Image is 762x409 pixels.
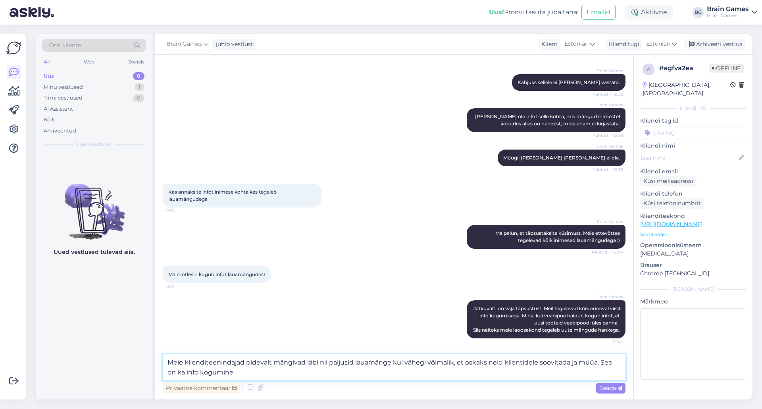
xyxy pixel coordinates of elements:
div: Aktiivne [625,5,673,19]
a: Brain GamesBrain Games [707,6,757,19]
span: Ma palun, et täpsustaksite küsimust. Meie ettevõttes tegelevad kõik inimesed lauamängudega :) [495,230,621,243]
div: 0 [133,94,144,102]
div: Arhiveeritud [44,127,76,135]
input: Lisa tag [640,127,746,138]
button: Emailid [581,5,616,20]
span: Nähtud ✓ 12:38 [593,91,623,97]
p: [MEDICAL_DATA] [640,250,746,258]
div: Privaatne kommentaar [163,383,240,394]
p: Uued vestlused tulevad siia. [54,248,135,256]
span: Brain Games [593,143,623,149]
div: Klient [538,40,558,48]
span: [PERSON_NAME] ole infot selle kohta, mis mängud inimestel kodudes alles on nendest, mida enam ei ... [475,113,621,127]
span: Estonian [564,40,589,48]
span: a [647,66,650,72]
p: Kliendi tag'id [640,117,746,125]
span: Nähtud ✓ 12:38 [593,167,623,173]
span: Brain Games [593,219,623,225]
img: Askly Logo [6,40,21,56]
span: Brain Games [593,102,623,108]
span: Nähtud ✓ 12:38 [593,132,623,138]
div: Tiimi vestlused [44,94,83,102]
span: 12:41 [165,283,195,289]
span: Brain Games [593,68,623,74]
p: Klienditeekond [640,212,746,220]
span: 12:39 [165,208,195,214]
p: Kliendi nimi [640,142,746,150]
p: Brauser [640,261,746,269]
div: BG [693,7,704,18]
img: No chats [36,169,152,241]
div: Uus [44,72,54,80]
div: Kõik [44,116,55,124]
span: Estonian [646,40,670,48]
div: Minu vestlused [44,83,83,91]
p: Märkmed [640,298,746,306]
div: [GEOGRAPHIC_DATA], [GEOGRAPHIC_DATA] [643,81,730,98]
span: Nähtud ✓ 12:40 [592,249,623,255]
input: Lisa nimi [641,154,737,162]
span: Brain Games [593,294,623,300]
div: 1 [135,83,144,91]
p: Kliendi email [640,167,746,176]
span: 12:44 [593,339,623,345]
span: Kahjuks sellele ei [PERSON_NAME] vastata. [518,79,620,85]
p: Kliendi telefon [640,190,746,198]
div: Web [82,57,96,67]
span: Brain Games [166,40,202,48]
div: # agfva2ea [659,63,709,73]
div: All [42,57,51,67]
span: Otsi kliente [49,41,81,50]
div: 0 [133,72,144,80]
div: Küsi meiliaadressi [640,176,697,186]
div: AI Assistent [44,105,73,113]
p: Chrome [TECHNICAL_ID] [640,269,746,278]
div: Proovi tasuta juba täna: [489,8,578,17]
div: Brain Games [707,6,749,12]
div: Kliendi info [640,105,746,112]
div: Socials [127,57,146,67]
a: [URL][DOMAIN_NAME] [640,221,702,228]
span: Ma mõtlesin kogub infot lauamängudest [168,271,266,277]
span: Offline [709,64,744,73]
span: Müügil [PERSON_NAME] [PERSON_NAME] ei ole. [503,155,620,161]
span: Kas annaksite infot inimese kohta kes tegeleb lauamängudega [168,189,278,202]
span: Jätkuvalt, on vaja täpsustust. Meil tegelevad kõik erineval viisil info kogumisega. Mina, kui vee... [473,305,621,333]
p: Vaata edasi ... [640,231,746,238]
div: juhib vestlust [213,40,253,48]
div: [PERSON_NAME] [640,286,746,293]
div: Brain Games [707,12,749,19]
div: Küsi telefoninumbrit [640,198,704,209]
div: Klienditugi [606,40,639,48]
div: Arhiveeri vestlus [684,39,745,50]
span: Saada [599,384,622,392]
p: Operatsioonisüsteem [640,241,746,250]
b: Uus! [489,8,504,16]
span: Uued vestlused [76,141,113,148]
textarea: Meie klienditeenindajad pidevalt mängivad läbi nii paljusid lauamänge kui vähegi võimalik, et osk... [163,354,625,380]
